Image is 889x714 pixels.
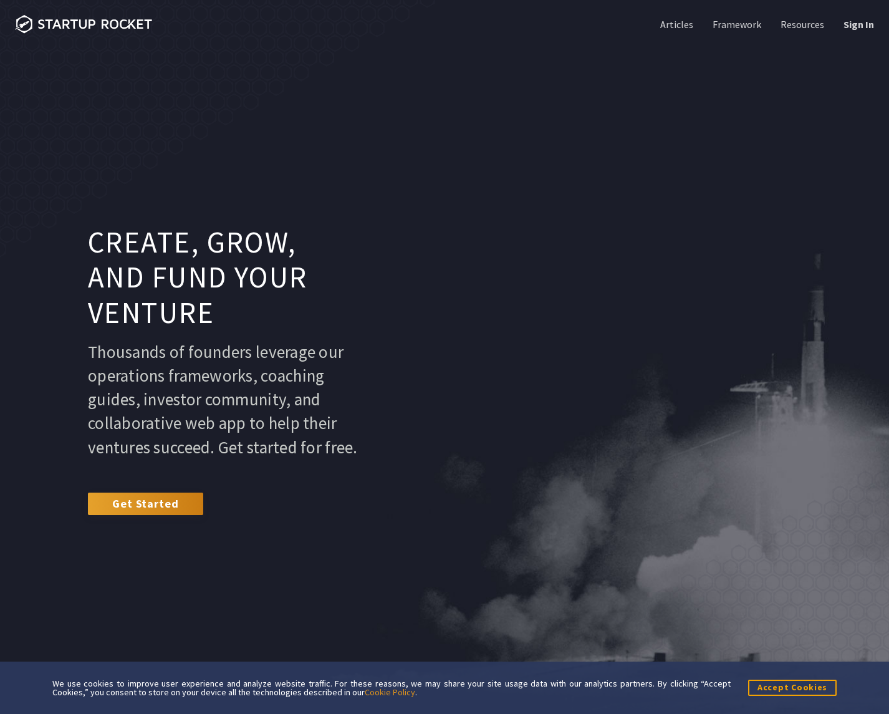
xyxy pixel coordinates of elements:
[88,340,360,458] p: Thousands of founders leverage our operations frameworks, coaching guides, investor community, an...
[88,493,203,515] a: Get Started
[658,17,693,31] a: Articles
[841,17,874,31] a: Sign In
[710,17,761,31] a: Framework
[52,679,731,697] div: We use cookies to improve user experience and analyze website traffic. For these reasons, we may ...
[748,680,837,695] button: Accept Cookies
[365,687,415,698] a: Cookie Policy
[88,225,360,331] h1: Create, grow, and fund your venture
[778,17,824,31] a: Resources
